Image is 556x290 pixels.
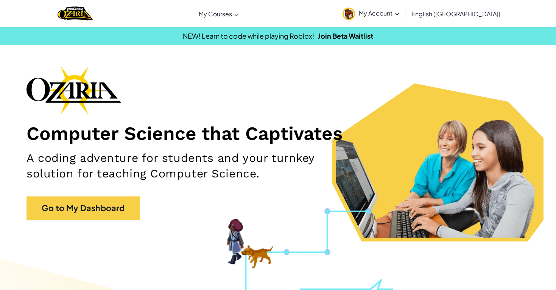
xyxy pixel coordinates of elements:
[58,6,93,21] a: Ozaria by CodeCombat logo
[339,2,403,25] a: My Account
[26,122,530,145] h1: Computer Science that Captivates
[318,31,373,40] a: Join Beta Waitlist
[26,66,121,114] img: Ozaria branding logo
[195,3,243,24] a: My Courses
[58,6,93,21] img: Home
[26,196,140,220] a: Go to My Dashboard
[359,9,399,17] span: My Account
[183,31,314,40] span: NEW! Learn to code while playing Roblox!
[408,3,504,24] a: English ([GEOGRAPHIC_DATA])
[26,150,363,182] h2: A coding adventure for students and your turnkey solution for teaching Computer Science.
[411,10,500,18] span: English ([GEOGRAPHIC_DATA])
[199,10,232,18] span: My Courses
[343,8,355,20] img: avatar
